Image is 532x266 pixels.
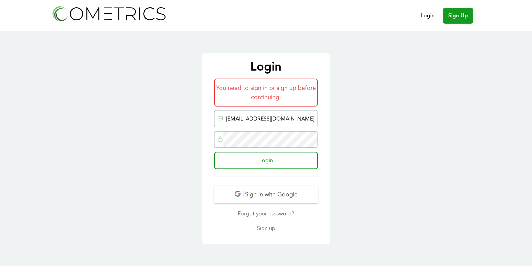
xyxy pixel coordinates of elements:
[209,60,323,73] p: Login
[214,224,318,232] a: Sign up
[421,12,435,20] a: Login
[51,4,167,23] img: Cometrics logo
[214,186,318,203] button: Sign in with Google
[443,8,473,24] a: Sign Up
[223,111,318,127] input: Email
[214,152,318,169] input: Login
[214,79,318,107] div: You need to sign in or sign up before continuing.
[214,210,318,218] a: Forgot your password?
